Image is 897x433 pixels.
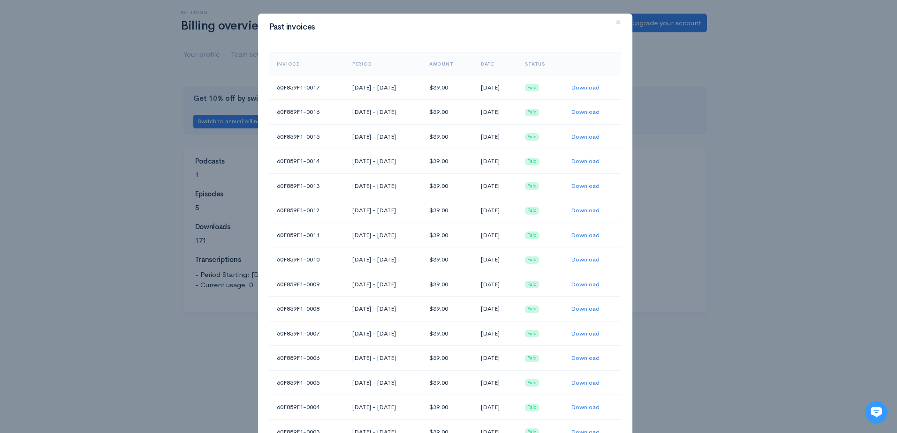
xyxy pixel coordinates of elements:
span: Paid [525,281,539,288]
span: Paid [525,231,539,239]
td: 60F859F1-0011 [269,223,345,247]
a: Download [571,206,600,214]
td: $39.00 [422,247,473,272]
td: 60F859F1-0004 [269,395,345,420]
a: Download [571,305,600,313]
td: [DATE] - [DATE] [345,75,422,100]
td: [DATE] - [DATE] [345,370,422,395]
span: New conversation [61,130,113,137]
td: [DATE] - [DATE] [345,223,422,247]
span: Paid [525,379,539,387]
td: [DATE] - [DATE] [345,297,422,321]
h3: Past invoices [269,21,316,33]
td: [DATE] - [DATE] [345,173,422,198]
td: [DATE] [473,395,517,420]
a: Download [571,403,600,411]
td: [DATE] - [DATE] [345,247,422,272]
td: [DATE] [473,75,517,100]
td: [DATE] [473,346,517,371]
span: × [616,15,621,29]
iframe: gist-messenger-bubble-iframe [865,401,888,424]
td: 60F859F1-0006 [269,346,345,371]
td: [DATE] [473,321,517,346]
a: Download [571,280,600,288]
td: [DATE] [473,198,517,223]
a: Download [571,133,600,141]
span: Paid [525,404,539,411]
span: Paid [525,158,539,165]
td: 60F859F1-0016 [269,100,345,125]
td: [DATE] - [DATE] [345,346,422,371]
th: Date [473,52,517,75]
span: Paid [525,207,539,215]
td: [DATE] [473,370,517,395]
td: $39.00 [422,297,473,321]
th: Status [517,52,563,75]
span: Paid [525,182,539,190]
td: [DATE] [473,173,517,198]
td: 60F859F1-0012 [269,198,345,223]
a: Download [571,255,600,263]
td: 60F859F1-0010 [269,247,345,272]
p: Find an answer quickly [13,161,175,172]
a: Download [571,379,600,387]
span: Paid [525,109,539,116]
td: $39.00 [422,395,473,420]
button: New conversation [15,124,173,143]
td: [DATE] - [DATE] [345,100,422,125]
td: $39.00 [422,100,473,125]
td: [DATE] [473,223,517,247]
td: 60F859F1-0013 [269,173,345,198]
td: $39.00 [422,149,473,174]
span: Paid [525,306,539,313]
td: $39.00 [422,346,473,371]
a: Download [571,108,600,116]
td: 60F859F1-0005 [269,370,345,395]
h1: Hi 👋 [14,45,174,60]
td: [DATE] - [DATE] [345,198,422,223]
td: $39.00 [422,321,473,346]
td: $39.00 [422,124,473,149]
td: $39.00 [422,272,473,297]
td: 60F859F1-0014 [269,149,345,174]
td: $39.00 [422,75,473,100]
a: Download [571,83,600,91]
td: [DATE] - [DATE] [345,321,422,346]
td: [DATE] [473,247,517,272]
td: $39.00 [422,370,473,395]
span: Paid [525,256,539,264]
a: Download [571,157,600,165]
td: [DATE] [473,272,517,297]
td: $39.00 [422,173,473,198]
th: Invioce [269,52,345,75]
td: [DATE] - [DATE] [345,149,422,174]
a: Download [571,354,600,362]
td: [DATE] - [DATE] [345,395,422,420]
td: [DATE] [473,100,517,125]
td: [DATE] - [DATE] [345,272,422,297]
span: Paid [525,133,539,141]
td: [DATE] [473,297,517,321]
button: Close [604,10,632,36]
a: Download [571,231,600,239]
span: Paid [525,330,539,337]
td: 60F859F1-0015 [269,124,345,149]
input: Search articles [27,176,167,195]
td: [DATE] [473,124,517,149]
td: 60F859F1-0009 [269,272,345,297]
td: 60F859F1-0017 [269,75,345,100]
td: [DATE] - [DATE] [345,124,422,149]
th: Amount [422,52,473,75]
span: Paid [525,84,539,91]
th: Period [345,52,422,75]
a: Download [571,182,600,190]
td: $39.00 [422,198,473,223]
td: 60F859F1-0008 [269,297,345,321]
span: Paid [525,355,539,362]
td: 60F859F1-0007 [269,321,345,346]
td: $39.00 [422,223,473,247]
h2: Just let us know if you need anything and we'll be happy to help! 🙂 [14,62,174,107]
a: Download [571,329,600,337]
td: [DATE] [473,149,517,174]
